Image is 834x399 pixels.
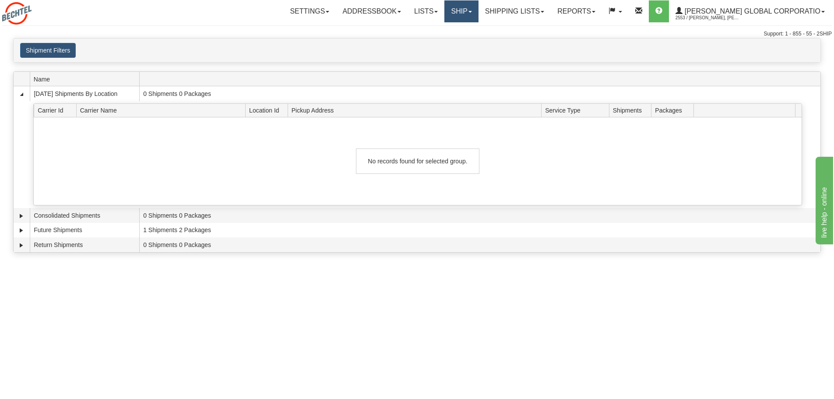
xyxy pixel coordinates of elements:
[30,237,139,252] td: Return Shipments
[814,155,833,244] iframe: chat widget
[139,237,820,252] td: 0 Shipments 0 Packages
[676,14,741,22] span: 2553 / [PERSON_NAME], [PERSON_NAME]
[139,223,820,238] td: 1 Shipments 2 Packages
[551,0,602,22] a: Reports
[283,0,336,22] a: Settings
[249,103,288,117] span: Location Id
[17,212,26,220] a: Expand
[17,90,26,99] a: Collapse
[408,0,444,22] a: Lists
[2,2,32,25] img: logo2553.jpg
[38,103,76,117] span: Carrier Id
[30,208,139,223] td: Consolidated Shipments
[17,226,26,235] a: Expand
[2,30,832,38] div: Support: 1 - 855 - 55 - 2SHIP
[20,43,76,58] button: Shipment Filters
[7,5,81,16] div: live help - online
[30,223,139,238] td: Future Shipments
[30,86,139,101] td: [DATE] Shipments By Location
[292,103,542,117] span: Pickup Address
[655,103,693,117] span: Packages
[139,86,820,101] td: 0 Shipments 0 Packages
[545,103,609,117] span: Service Type
[17,241,26,250] a: Expand
[80,103,246,117] span: Carrier Name
[356,148,479,174] div: No records found for selected group.
[683,7,820,15] span: [PERSON_NAME] Global Corporatio
[479,0,551,22] a: Shipping lists
[336,0,408,22] a: Addressbook
[669,0,831,22] a: [PERSON_NAME] Global Corporatio 2553 / [PERSON_NAME], [PERSON_NAME]
[613,103,651,117] span: Shipments
[444,0,478,22] a: Ship
[34,72,139,86] span: Name
[139,208,820,223] td: 0 Shipments 0 Packages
